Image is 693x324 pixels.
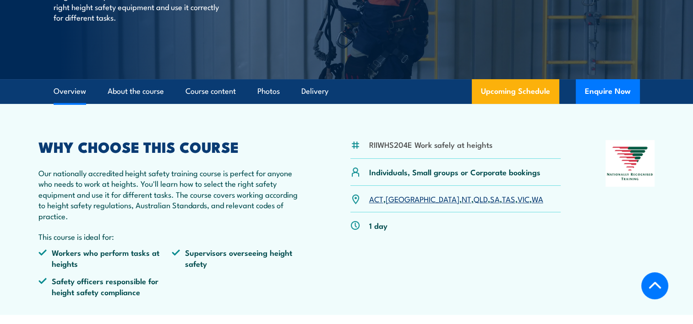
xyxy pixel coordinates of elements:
[369,220,387,231] p: 1 day
[490,193,500,204] a: SA
[518,193,529,204] a: VIC
[369,139,492,150] li: RIIWHS204E Work safely at heights
[54,79,86,103] a: Overview
[38,231,306,242] p: This course is ideal for:
[186,79,236,103] a: Course content
[462,193,471,204] a: NT
[172,247,306,269] li: Supervisors overseeing height safety
[576,79,640,104] button: Enquire Now
[38,140,306,153] h2: WHY CHOOSE THIS COURSE
[502,193,515,204] a: TAS
[472,79,559,104] a: Upcoming Schedule
[38,167,306,221] p: Our nationally accredited height safety training course is perfect for anyone who needs to work a...
[257,79,280,103] a: Photos
[369,194,543,204] p: , , , , , , ,
[606,140,655,187] img: Nationally Recognised Training logo.
[369,193,383,204] a: ACT
[386,193,459,204] a: [GEOGRAPHIC_DATA]
[532,193,543,204] a: WA
[369,167,540,177] p: Individuals, Small groups or Corporate bookings
[108,79,164,103] a: About the course
[474,193,488,204] a: QLD
[38,275,172,297] li: Safety officers responsible for height safety compliance
[38,247,172,269] li: Workers who perform tasks at heights
[301,79,328,103] a: Delivery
